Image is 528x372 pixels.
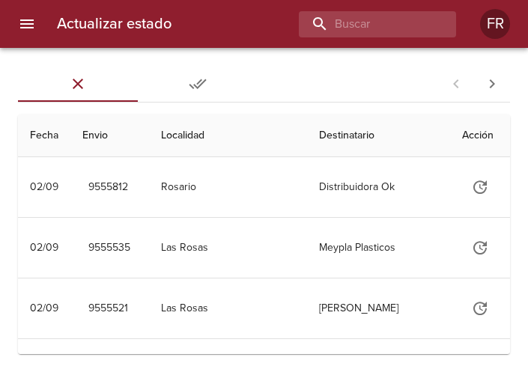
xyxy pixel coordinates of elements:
div: 02/09 [30,302,58,314]
td: Rosario [149,157,307,217]
th: Acción [450,115,510,157]
span: Actualizar estado y agregar documentación [462,301,498,314]
span: Actualizar estado y agregar documentación [462,180,498,192]
span: 9555535 [88,239,130,257]
th: Fecha [18,115,70,157]
span: 9555812 [88,178,128,197]
td: Las Rosas [149,218,307,278]
button: 9555521 [82,295,134,323]
button: 9555535 [82,234,136,262]
th: Localidad [149,115,307,157]
th: Envio [70,115,149,157]
td: Distribuidora Ok [307,157,450,217]
button: 9555812 [82,174,134,201]
div: Tabs Envios [18,66,258,102]
td: Meypla Plasticos [307,218,450,278]
td: [PERSON_NAME] [307,278,450,338]
td: Las Rosas [149,278,307,338]
div: 02/09 [30,180,58,193]
div: Abrir información de usuario [480,9,510,39]
span: Actualizar estado y agregar documentación [462,240,498,253]
h6: Actualizar estado [57,12,172,36]
span: Pagina anterior [438,76,474,91]
div: FR [480,9,510,39]
span: 9555521 [88,299,128,318]
button: menu [9,6,45,42]
input: buscar [299,11,431,37]
span: Pagina siguiente [474,66,510,102]
th: Destinatario [307,115,450,157]
div: 02/09 [30,241,58,254]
